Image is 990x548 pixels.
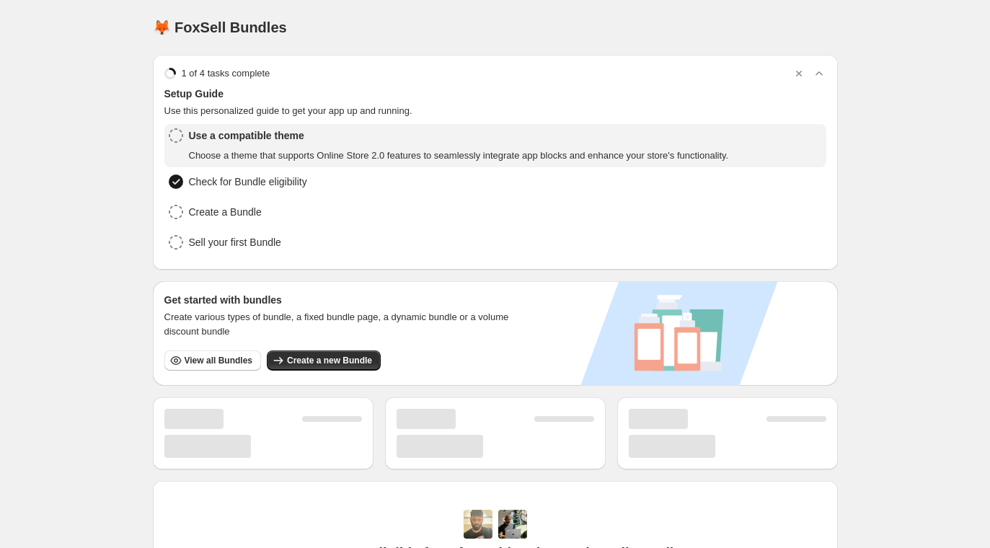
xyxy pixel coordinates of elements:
[164,104,826,118] span: Use this personalized guide to get your app up and running.
[464,510,492,539] img: Adi
[164,310,523,339] span: Create various types of bundle, a fixed bundle page, a dynamic bundle or a volume discount bundle
[189,235,281,249] span: Sell your first Bundle
[164,293,523,307] h3: Get started with bundles
[189,149,729,163] span: Choose a theme that supports Online Store 2.0 features to seamlessly integrate app blocks and enh...
[182,66,270,81] span: 1 of 4 tasks complete
[189,174,307,189] span: Check for Bundle eligibility
[164,350,261,371] button: View all Bundles
[498,510,527,539] img: Prakhar
[267,350,381,371] button: Create a new Bundle
[287,355,372,366] span: Create a new Bundle
[189,205,262,219] span: Create a Bundle
[185,355,252,366] span: View all Bundles
[164,87,826,101] span: Setup Guide
[153,19,287,36] h1: 🦊 FoxSell Bundles
[189,128,729,143] span: Use a compatible theme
